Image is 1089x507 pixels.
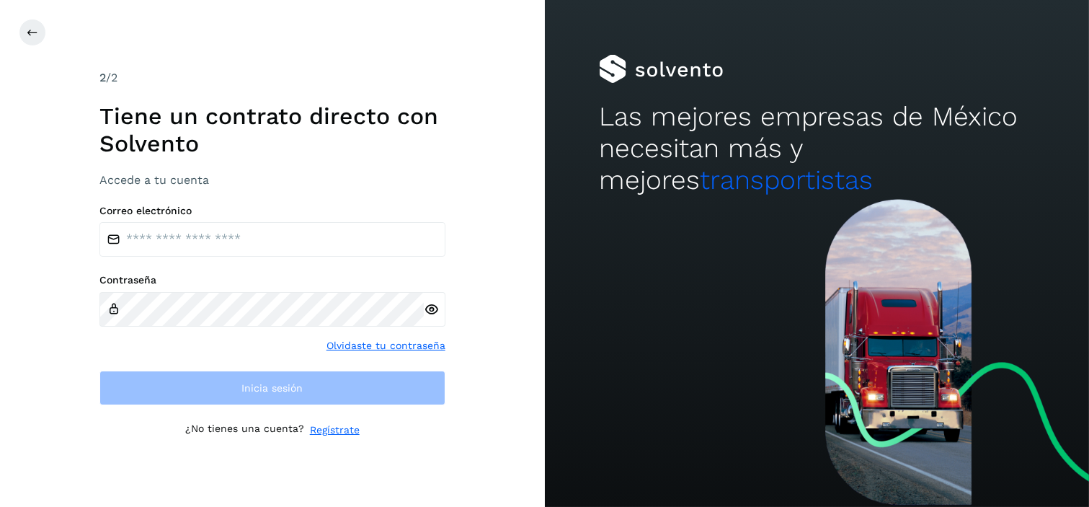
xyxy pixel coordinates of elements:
div: /2 [99,69,445,87]
h1: Tiene un contrato directo con Solvento [99,102,445,158]
span: 2 [99,71,106,84]
span: Inicia sesión [241,383,303,393]
a: Olvidaste tu contraseña [326,338,445,353]
span: transportistas [700,164,873,195]
label: Correo electrónico [99,205,445,217]
h2: Las mejores empresas de México necesitan más y mejores [599,101,1034,197]
h3: Accede a tu cuenta [99,173,445,187]
p: ¿No tienes una cuenta? [185,423,304,438]
button: Inicia sesión [99,371,445,405]
a: Regístrate [310,423,360,438]
label: Contraseña [99,274,445,286]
